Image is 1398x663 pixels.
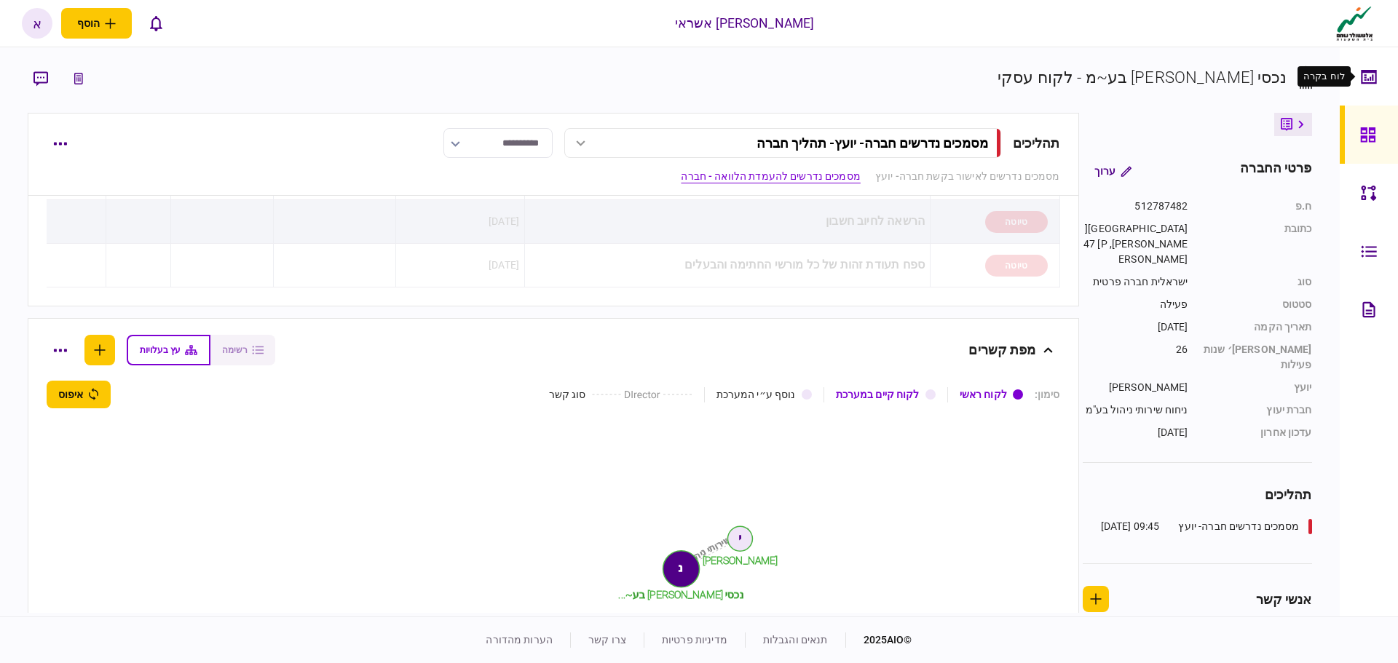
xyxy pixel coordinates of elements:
[1203,199,1312,214] div: ח.פ
[210,335,275,365] button: רשימה
[564,128,1001,158] button: מסמכים נדרשים חברה- יועץ- תהליך חברה
[1203,297,1312,312] div: סטטוס
[1083,158,1143,184] button: ערוך
[47,381,111,408] button: איפוס
[666,524,751,574] text: ניחוח שירותי ניהול בע"מ
[486,634,553,646] a: הערות מהדורה
[845,632,912,648] div: © 2025 AIO
[61,8,132,39] button: פתח תפריט להוספת לקוח
[1203,221,1312,267] div: כתובת
[1203,425,1312,440] div: עדכון אחרון
[679,562,683,573] text: נ
[836,387,920,402] div: לקוח קיים במערכת
[1203,319,1312,335] div: תאריך הקמה
[588,634,626,646] a: צרו קשר
[1083,485,1312,504] div: תהליכים
[1083,221,1188,267] div: [GEOGRAPHIC_DATA][PERSON_NAME], 47 [PERSON_NAME]
[985,255,1048,277] div: טיוטה
[998,65,1287,90] div: נכסי [PERSON_NAME] בע~מ - לקוח עסקי
[1083,425,1188,440] div: [DATE]
[66,65,92,92] button: link to underwriting page
[127,335,210,365] button: עץ בעלויות
[1303,69,1345,84] div: לוח בקרה
[489,258,519,272] div: [DATE]
[1083,297,1188,312] div: פעילה
[1240,158,1311,184] div: פרטי החברה
[702,555,778,566] tspan: [PERSON_NAME]
[1083,274,1188,290] div: ישראלית חברה פרטית
[681,169,860,184] a: מסמכים נדרשים להעמדת הלוואה - חברה
[1083,380,1188,395] div: [PERSON_NAME]
[549,387,586,402] div: סוג קשר
[1203,380,1312,395] div: יועץ
[1101,519,1312,534] a: מסמכים נדרשים חברה- יועץ09:45 [DATE]
[1035,387,1060,402] div: סימון :
[960,387,1007,402] div: לקוח ראשי
[1256,589,1312,609] div: אנשי קשר
[141,8,171,39] button: פתח רשימת התראות
[1083,199,1188,214] div: 512787482
[716,387,796,402] div: נוסף ע״י המערכת
[985,211,1048,233] div: טיוטה
[662,634,727,646] a: מדיניות פרטיות
[1333,5,1376,41] img: client company logo
[1203,402,1312,418] div: חברת יעוץ
[757,135,988,151] div: מסמכים נדרשים חברה- יועץ - תהליך חברה
[530,205,925,238] div: הרשאה לחיוב חשבון
[1203,274,1312,290] div: סוג
[530,249,925,282] div: ספח תעודת זהות של כל מורשי החתימה והבעלים
[140,345,181,355] span: עץ בעלויות
[489,214,519,229] div: [DATE]
[222,345,248,355] span: רשימה
[875,169,1060,184] a: מסמכים נדרשים לאישור בקשת חברה- יועץ
[1083,402,1188,418] div: ניחוח שירותי ניהול בע"מ
[763,634,828,646] a: תנאים והגבלות
[1203,342,1312,373] div: [PERSON_NAME]׳ שנות פעילות
[22,8,52,39] button: א
[968,335,1035,365] div: מפת קשרים
[738,532,741,544] text: י
[1178,519,1299,534] div: מסמכים נדרשים חברה- יועץ
[1101,519,1160,534] div: 09:45 [DATE]
[1083,342,1188,373] div: 26
[675,14,815,33] div: [PERSON_NAME] אשראי
[618,589,743,600] tspan: נכסי [PERSON_NAME] בע~...
[1013,133,1060,153] div: תהליכים
[1083,319,1188,335] div: [DATE]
